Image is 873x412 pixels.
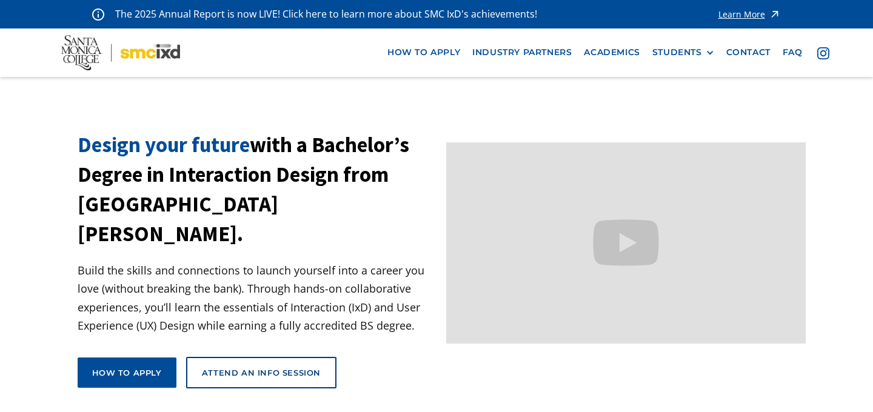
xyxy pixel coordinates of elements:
[769,6,781,22] img: icon - arrow - alert
[652,47,714,58] div: STUDENTS
[578,41,646,64] a: Academics
[78,357,176,388] a: How to apply
[466,41,578,64] a: industry partners
[186,357,336,388] a: Attend an Info Session
[817,47,829,59] img: icon - instagram
[78,261,437,335] p: Build the skills and connections to launch yourself into a career you love (without breaking the ...
[381,41,466,64] a: how to apply
[92,367,162,378] div: How to apply
[718,6,781,22] a: Learn More
[718,10,765,19] div: Learn More
[115,6,538,22] p: The 2025 Annual Report is now LIVE! Click here to learn more about SMC IxD's achievements!
[720,41,777,64] a: contact
[78,130,437,249] h1: with a Bachelor’s Degree in Interaction Design from [GEOGRAPHIC_DATA][PERSON_NAME].
[202,367,321,378] div: Attend an Info Session
[61,35,181,70] img: Santa Monica College - SMC IxD logo
[652,47,702,58] div: STUDENTS
[92,8,104,21] img: icon - information - alert
[777,41,809,64] a: faq
[78,131,250,158] span: Design your future
[446,142,806,344] iframe: Design your future with a Bachelor's Degree in Interaction Design from Santa Monica College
